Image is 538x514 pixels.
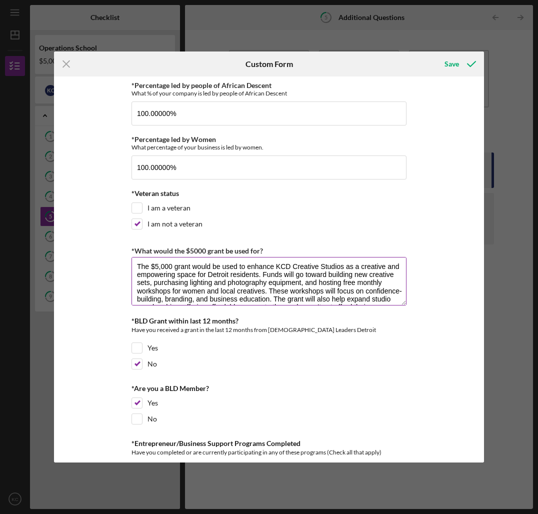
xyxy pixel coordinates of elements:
[131,325,406,337] div: Have you received a grant in the last 12 months from [DEMOGRAPHIC_DATA] Leaders Detroit
[131,257,406,305] textarea: The $5,000 grant would be used to enhance KCD Creative Studios as a creative and empowering space...
[434,54,484,74] button: Save
[147,343,158,353] label: Yes
[131,439,406,447] div: *Entrepreneur/Business Support Programs Completed
[131,246,263,255] label: *What would the $5000 grant be used for?
[131,317,406,325] div: *BLD Grant within last 12 months?
[131,135,216,143] label: *Percentage led by Women
[131,447,406,460] div: Have you completed or are currently participating in any of these programs (Check all that apply)
[444,54,459,74] div: Save
[131,189,406,197] div: *Veteran status
[131,384,406,392] div: *Are you a BLD Member?
[131,81,271,89] label: *Percentage led by people of African Descent
[147,203,190,213] label: I am a veteran
[147,398,158,408] label: Yes
[245,59,293,68] h6: Custom Form
[147,219,202,229] label: I am not a veteran
[147,359,157,369] label: No
[131,89,406,97] div: What % of your company is led by people of African Descent
[147,414,157,424] label: No
[131,143,406,151] div: What percentage of your business is led by women.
